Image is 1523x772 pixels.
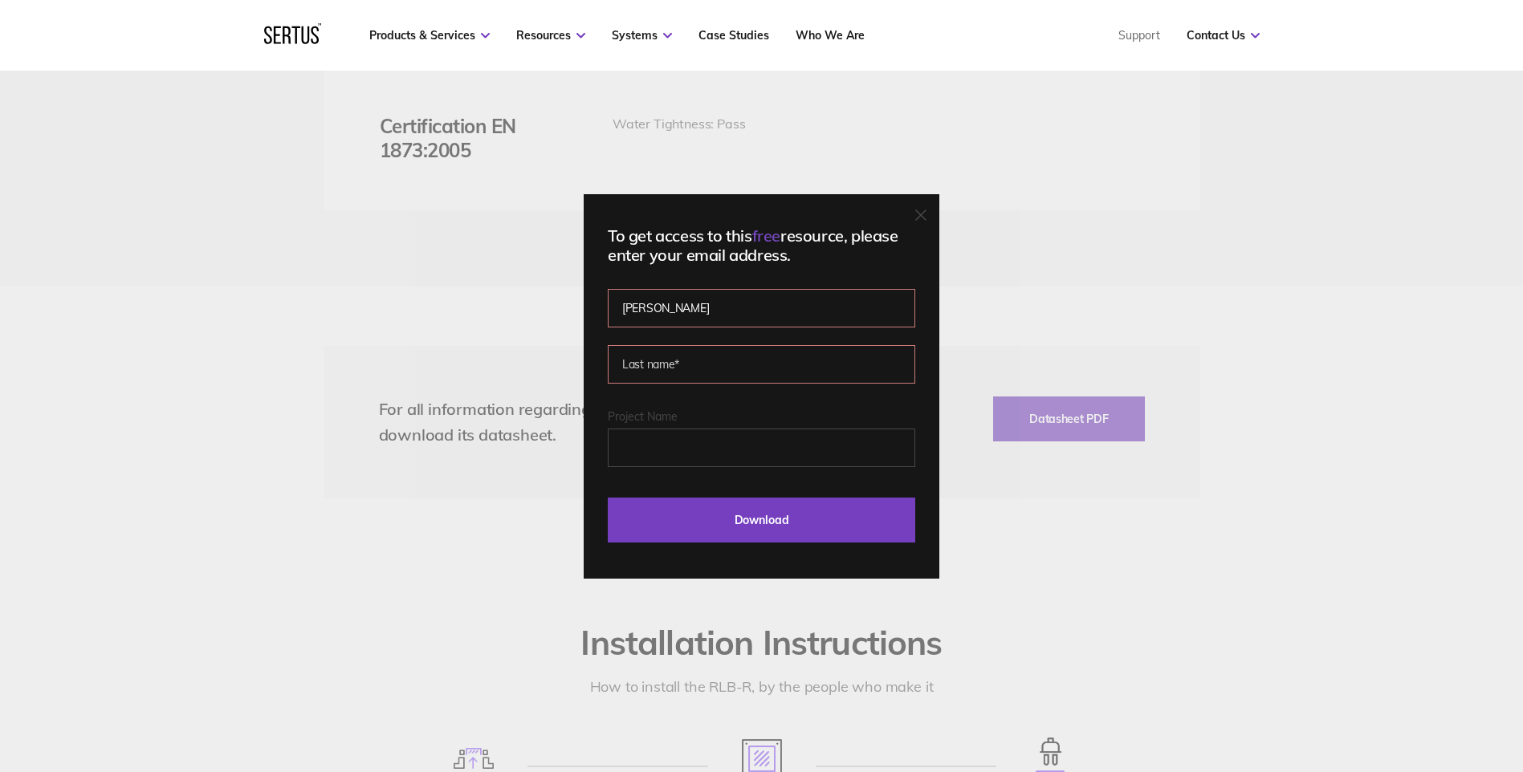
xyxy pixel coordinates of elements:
input: Last name* [608,345,915,384]
span: free [752,226,780,246]
input: Download [608,498,915,542]
a: Contact Us [1187,28,1260,43]
span: Project Name [608,409,678,424]
a: Who We Are [796,28,865,43]
a: Case Studies [698,28,769,43]
a: Systems [612,28,672,43]
a: Support [1118,28,1160,43]
a: Products & Services [369,28,490,43]
div: To get access to this resource, please enter your email address. [608,226,915,265]
input: First name* [608,289,915,327]
iframe: Chat Widget [1234,586,1523,772]
a: Resources [516,28,585,43]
